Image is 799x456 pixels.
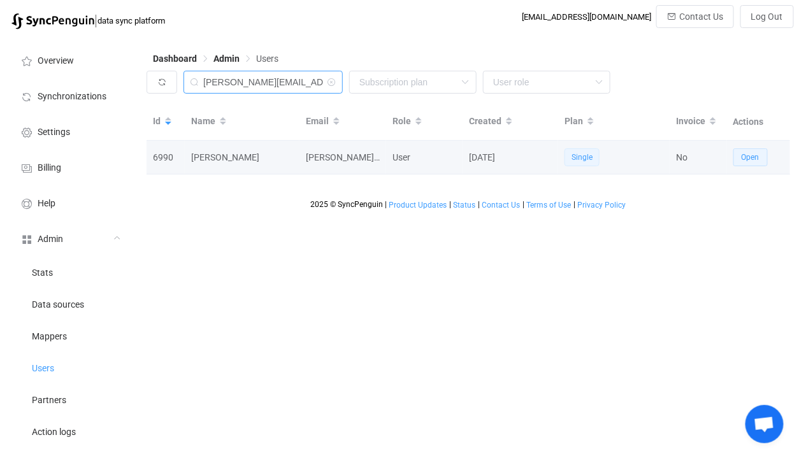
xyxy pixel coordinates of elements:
[38,163,61,173] span: Billing
[97,16,165,25] span: data sync platform
[733,148,768,166] button: Open
[38,92,106,102] span: Synchronizations
[389,201,448,210] a: Product Updates
[299,150,386,165] div: [PERSON_NAME][EMAIL_ADDRESS][DOMAIN_NAME]
[454,201,476,210] span: Status
[482,201,521,210] a: Contact Us
[742,153,759,162] span: Open
[670,111,727,132] div: Invoice
[185,150,299,165] div: [PERSON_NAME]
[38,56,74,66] span: Overview
[6,149,134,185] a: Billing
[463,111,558,132] div: Created
[453,201,477,210] a: Status
[386,111,463,132] div: Role
[6,288,134,320] a: Data sources
[6,415,134,447] a: Action logs
[32,300,84,310] span: Data sources
[522,12,651,22] div: [EMAIL_ADDRESS][DOMAIN_NAME]
[38,127,70,138] span: Settings
[32,395,66,406] span: Partners
[349,71,477,94] input: Subscription plan
[153,53,197,64] span: Dashboard
[577,201,627,210] a: Privacy Policy
[32,268,53,278] span: Stats
[745,405,784,443] div: Open chat
[11,13,94,29] img: syncpenguin.svg
[526,201,572,210] a: Terms of Use
[483,71,610,94] input: User role
[11,11,165,29] a: |data sync platform
[213,53,240,64] span: Admin
[38,199,55,209] span: Help
[185,111,299,132] div: Name
[32,332,67,342] span: Mappers
[184,71,343,94] input: Search
[6,185,134,220] a: Help
[6,42,134,78] a: Overview
[478,200,480,209] span: |
[299,111,386,132] div: Email
[32,427,76,438] span: Action logs
[679,11,723,22] span: Contact Us
[558,111,670,132] div: Plan
[522,200,524,209] span: |
[94,11,97,29] span: |
[656,5,734,28] button: Contact Us
[6,78,134,113] a: Synchronizations
[6,352,134,383] a: Users
[32,364,54,374] span: Users
[6,113,134,149] a: Settings
[6,383,134,415] a: Partners
[6,320,134,352] a: Mappers
[153,54,278,63] div: Breadcrumb
[573,200,575,209] span: |
[740,5,794,28] button: Log Out
[385,200,387,209] span: |
[670,150,727,165] div: No
[256,53,278,64] span: Users
[751,11,783,22] span: Log Out
[310,200,383,209] span: 2025 © SyncPenguin
[463,150,558,165] div: [DATE]
[482,201,521,210] span: Contact Us
[565,148,600,166] span: Single
[147,150,185,165] div: 6990
[38,234,63,245] span: Admin
[733,152,768,162] a: Open
[6,256,134,288] a: Stats
[389,201,447,210] span: Product Updates
[147,111,185,132] div: Id
[727,115,791,129] div: Actions
[386,150,463,165] div: User
[449,200,451,209] span: |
